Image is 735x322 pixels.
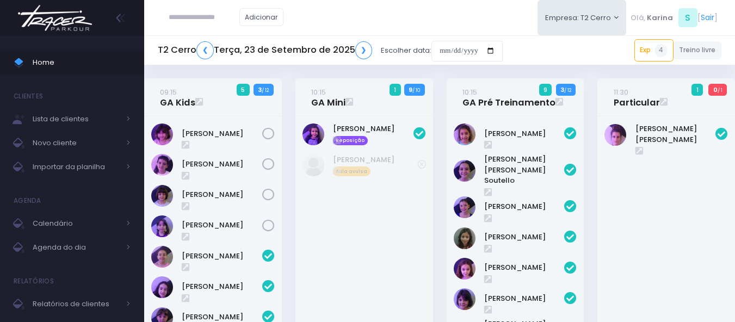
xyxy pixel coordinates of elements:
[484,293,565,304] a: [PERSON_NAME]
[691,84,703,96] span: 1
[33,136,120,150] span: Novo cliente
[237,84,250,96] span: 5
[454,258,475,280] img: Luisa Tomchinsky Montezano
[462,86,555,108] a: 10:15GA Pré Treinamento
[182,281,262,292] a: [PERSON_NAME]
[614,86,660,108] a: 11:30Particular
[355,41,373,59] a: ❯
[484,128,565,139] a: [PERSON_NAME]
[151,185,173,207] img: Mariana Abramo
[182,189,262,200] a: [PERSON_NAME]
[160,87,177,97] small: 09:15
[262,87,269,94] small: / 12
[151,276,173,298] img: Isabela de Brito Moffa
[33,297,120,311] span: Relatórios de clientes
[454,288,475,310] img: Malu Bernardes
[182,159,262,170] a: [PERSON_NAME]
[33,160,120,174] span: Importar da planilha
[626,5,721,30] div: [ ]
[635,123,716,145] a: [PERSON_NAME] [PERSON_NAME]
[454,227,475,249] img: Julia de Campos Munhoz
[484,232,565,243] a: [PERSON_NAME]
[196,41,214,59] a: ❮
[182,251,262,262] a: [PERSON_NAME]
[151,154,173,176] img: Clara Guimaraes Kron
[302,123,324,145] img: Manuela Santos
[311,86,345,108] a: 10:15GA Mini
[634,39,674,61] a: Exp4
[14,270,54,292] h4: Relatórios
[311,87,326,97] small: 10:15
[333,136,368,146] span: Reposição
[484,154,565,186] a: [PERSON_NAME] [PERSON_NAME] Soutello
[302,154,324,176] img: Manuela Santos de Matos
[158,41,372,59] h5: T2 Cerro Terça, 23 de Setembro de 2025
[33,55,131,70] span: Home
[713,85,718,94] strong: 0
[258,85,262,94] strong: 3
[333,154,417,165] a: [PERSON_NAME]
[151,246,173,268] img: Beatriz Cogo
[484,262,565,273] a: [PERSON_NAME]
[409,85,412,94] strong: 9
[454,123,475,145] img: Alice Oliveira Castro
[454,160,475,182] img: Ana Helena Soutello
[151,215,173,237] img: Nina Elias
[412,87,420,94] small: / 10
[14,85,43,107] h4: Clientes
[160,86,195,108] a: 09:15GA Kids
[674,41,722,59] a: Treino livre
[560,85,564,94] strong: 3
[484,201,565,212] a: [PERSON_NAME]
[604,124,626,146] img: Maria Laura Bertazzi
[654,44,668,57] span: 4
[647,13,673,23] span: Karina
[564,87,571,94] small: / 12
[454,196,475,218] img: Jasmim rocha
[182,128,262,139] a: [PERSON_NAME]
[390,84,401,96] span: 1
[33,112,120,126] span: Lista de clientes
[539,84,552,96] span: 9
[333,166,370,176] span: Aula avulsa
[33,240,120,255] span: Agenda do dia
[678,8,697,27] span: S
[614,87,628,97] small: 11:30
[14,190,41,212] h4: Agenda
[333,123,413,134] a: [PERSON_NAME]
[701,12,714,23] a: Sair
[151,123,173,145] img: Chiara Real Oshima Hirata
[33,216,120,231] span: Calendário
[631,13,645,23] span: Olá,
[239,8,284,26] a: Adicionar
[462,87,477,97] small: 10:15
[718,87,722,94] small: / 1
[158,38,503,63] div: Escolher data:
[182,220,262,231] a: [PERSON_NAME]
